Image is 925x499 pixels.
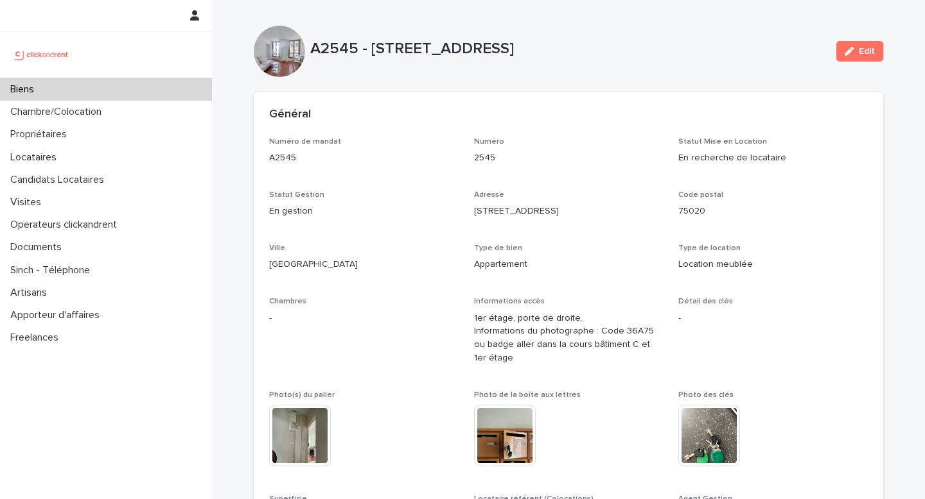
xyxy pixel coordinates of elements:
span: Chambres [269,298,306,305]
span: Photo des clés [678,391,734,399]
p: En recherche de locataire [678,151,868,165]
p: Freelances [5,332,69,344]
p: Candidats Locataires [5,174,114,186]
p: 2545 [474,151,664,165]
span: Adresse [474,191,504,199]
span: Photo(s) du palier [269,391,335,399]
h2: Général [269,108,311,122]
span: Statut Mise en Location [678,138,767,146]
p: - [269,312,459,325]
span: Numéro [474,138,504,146]
span: Numéro de mandat [269,138,341,146]
span: Photo de la boîte aux lettres [474,391,581,399]
p: En gestion [269,205,459,218]
p: [GEOGRAPHIC_DATA] [269,258,459,271]
span: Statut Gestion [269,191,324,199]
span: Informations accès [474,298,545,305]
p: Biens [5,83,44,96]
p: Operateurs clickandrent [5,219,127,231]
p: Visites [5,196,51,208]
span: Ville [269,244,285,252]
p: [STREET_ADDRESS] [474,205,664,218]
p: Appartement [474,258,664,271]
p: Locataires [5,151,67,164]
button: Edit [836,41,883,62]
p: A2545 [269,151,459,165]
span: Code postal [678,191,723,199]
p: Artisans [5,287,57,299]
span: Type de bien [474,244,522,252]
span: Détail des clés [678,298,733,305]
p: - [678,312,868,325]
span: Edit [859,47,875,56]
img: UCB0brd3T0yccxBKYDjQ [10,42,73,67]
span: Type de location [678,244,741,252]
p: Documents [5,241,72,253]
p: A2545 - [STREET_ADDRESS] [310,40,826,58]
p: Location meublée [678,258,868,271]
p: 1er étage, porte de droite. Informations du photographe : Code 36A75 ou badge aller dans la cours... [474,312,664,365]
p: 75020 [678,205,868,218]
p: Propriétaires [5,128,77,140]
p: Sinch - Téléphone [5,264,100,276]
p: Chambre/Colocation [5,106,112,118]
p: Apporteur d'affaires [5,309,110,321]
